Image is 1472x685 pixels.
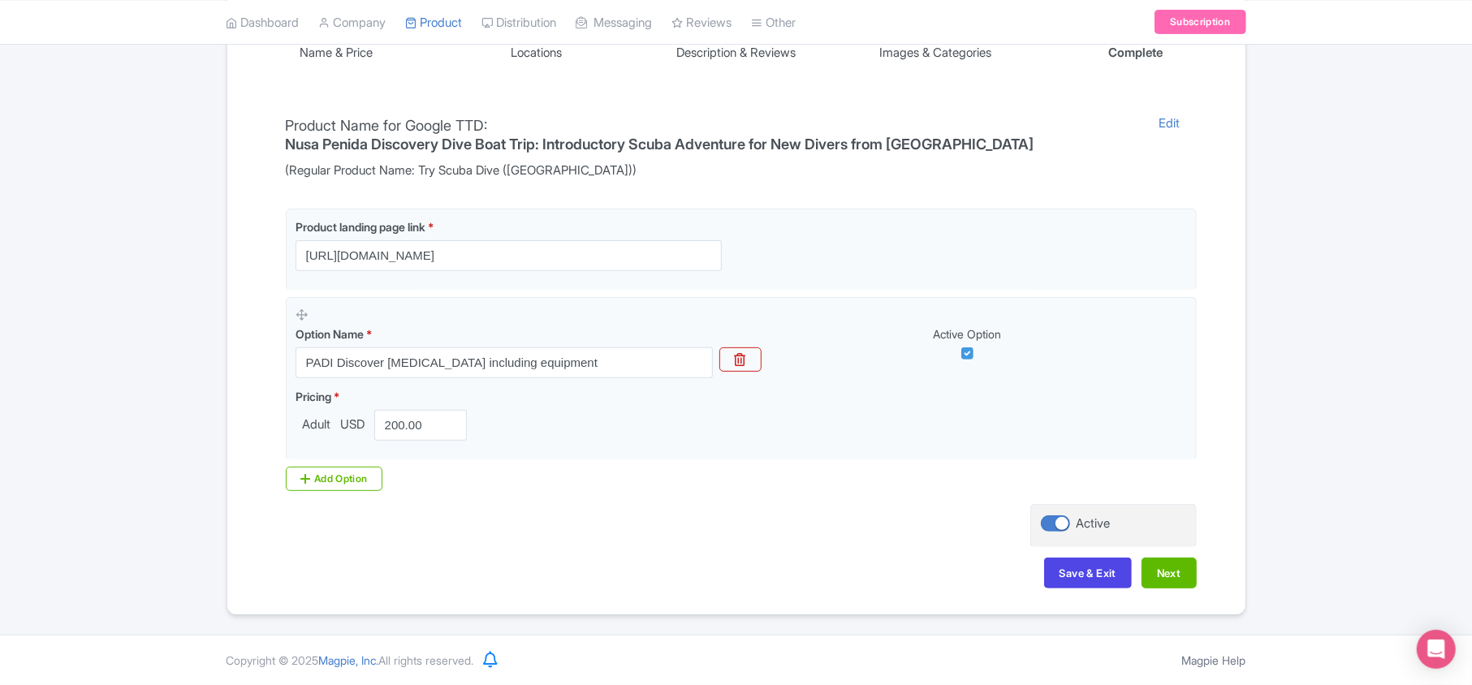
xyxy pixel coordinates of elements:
[296,347,713,378] input: Option Name
[296,390,331,403] span: Pricing
[1077,515,1111,533] div: Active
[374,410,468,441] input: 0.00
[1182,653,1246,667] a: Magpie Help
[319,653,379,667] span: Magpie, Inc.
[286,136,1034,153] h4: Nusa Penida Discovery Dive Boat Trip: Introductory Scuba Adventure for New Divers from [GEOGRAPHI...
[296,327,364,341] span: Option Name
[1143,114,1197,180] a: Edit
[296,220,425,234] span: Product landing page link
[934,327,1002,341] span: Active Option
[1044,558,1132,588] button: Save & Exit
[286,117,488,134] span: Product Name for Google TTD:
[1417,630,1456,669] div: Open Intercom Messenger
[296,416,337,434] span: Adult
[286,162,1133,180] span: (Regular Product Name: Try Scuba Dive ([GEOGRAPHIC_DATA]))
[1142,558,1197,588] button: Next
[337,416,368,434] span: USD
[286,467,383,491] div: Add Option
[1155,10,1245,34] a: Subscription
[217,652,484,669] div: Copyright © 2025 All rights reserved.
[296,240,722,271] input: Product landing page link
